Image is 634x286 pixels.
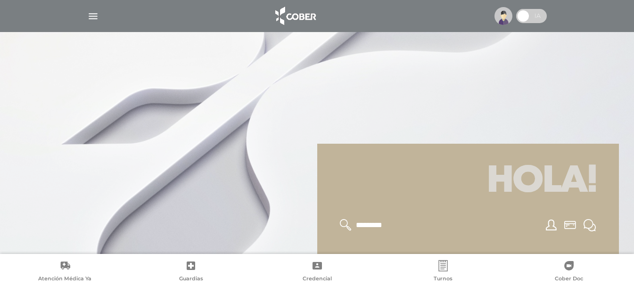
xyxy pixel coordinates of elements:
span: Guardias [179,275,203,284]
span: Atención Médica Ya [38,275,91,284]
img: profile-placeholder.svg [494,7,512,25]
a: Atención Médica Ya [2,260,128,284]
span: Turnos [434,275,453,284]
a: Credencial [254,260,380,284]
img: logo_cober_home-white.png [270,5,320,27]
a: Cober Doc [506,260,632,284]
a: Guardias [128,260,254,284]
a: Turnos [380,260,506,284]
span: Cober Doc [555,275,583,284]
h1: Hola! [329,155,608,208]
img: Cober_menu-lines-white.svg [87,10,99,22]
span: Credencial [303,275,332,284]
